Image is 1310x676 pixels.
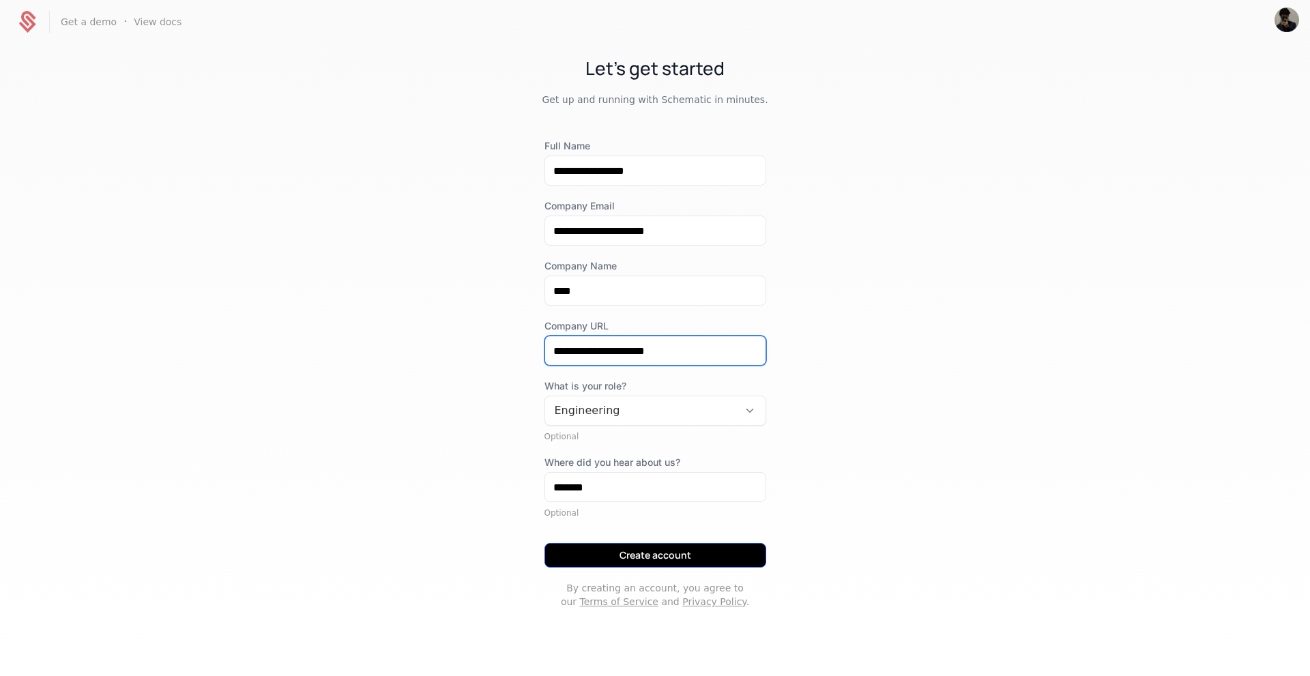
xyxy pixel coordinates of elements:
div: Optional [544,508,766,518]
p: By creating an account, you agree to our and . [544,581,766,608]
a: Privacy Policy [682,596,746,607]
label: Company Name [544,259,766,273]
label: Company Email [544,199,766,213]
label: Full Name [544,139,766,153]
span: · [123,14,127,30]
label: Where did you hear about us? [544,456,766,469]
a: Terms of Service [580,596,658,607]
span: What is your role? [544,379,766,393]
label: Company URL [544,319,766,333]
button: Open user button [1275,8,1299,32]
a: View docs [134,15,181,29]
img: Arya Pratap Singh [1275,8,1299,32]
a: Get a demo [61,15,117,29]
div: Optional [544,431,766,442]
button: Create account [544,543,766,568]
